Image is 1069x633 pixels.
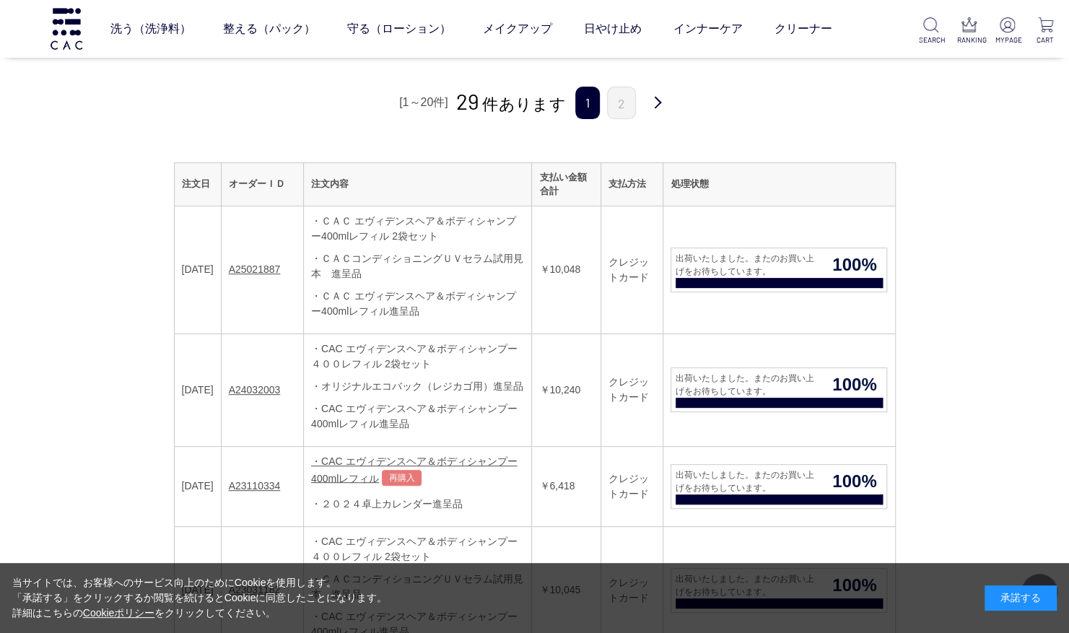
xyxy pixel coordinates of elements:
th: 支払い金額合計 [532,162,601,206]
td: ￥10,240 [532,333,601,446]
td: クレジットカード [601,446,663,526]
td: クレジットカード [601,333,663,446]
a: 出荷いたしました。またのお買い上げをお待ちしています。 100% [671,464,887,509]
span: 出荷いたしました。またのお買い上げをお待ちしています。 [671,372,822,398]
a: 出荷いたしました。またのお買い上げをお待ちしています。 100% [671,248,887,292]
p: CART [1033,35,1057,45]
a: 出荷いたしました。またのお買い上げをお待ちしています。 100% [671,367,887,412]
td: [DATE] [174,446,221,526]
a: ・CAC エヴィデンスヘア＆ボディシャンプー400mlレフィル [311,455,517,484]
a: 再購入 [382,470,422,486]
span: 出荷いたしました。またのお買い上げをお待ちしています。 [671,468,822,494]
a: 洗う（洗浄料） [110,9,191,49]
span: 29 [456,88,480,114]
p: SEARCH [918,35,943,45]
div: ・２０２４卓上カレンダー進呈品 [311,497,524,512]
td: [DATE] [174,333,221,446]
div: ・CAC エヴィデンスヘア＆ボディシャンプー400mlレフィル進呈品 [311,401,524,432]
div: [1～20件] [397,92,450,113]
span: 100% [822,252,886,278]
a: 守る（ローション） [347,9,451,49]
th: 注文日 [174,162,221,206]
div: ・ＣＡＣ エヴィデンスヘア＆ボディシャンプー400mlレフィル 2袋セット [311,214,524,244]
div: 承諾する [985,585,1057,611]
div: ・CAC エヴィデンスヘア＆ボディシャンプー４００レフィル 2袋セット [311,534,524,564]
p: MYPAGE [995,35,1019,45]
div: ・ＣＡＣ エヴィデンスヘア＆ボディシャンプー400mlレフィル進呈品 [311,289,524,319]
td: [DATE] [174,206,221,333]
img: logo [48,8,84,49]
td: クレジットカード [601,206,663,333]
span: 出荷いたしました。またのお買い上げをお待ちしています。 [671,252,822,278]
a: RANKING [956,17,981,45]
th: 注文内容 [304,162,532,206]
div: 当サイトでは、お客様へのサービス向上のためにCookieを使用します。 「承諾する」をクリックするか閲覧を続けるとCookieに同意したことになります。 詳細はこちらの をクリックしてください。 [12,575,388,621]
td: ￥6,418 [532,446,601,526]
a: 2 [607,87,636,119]
span: 100% [822,372,886,398]
span: 100% [822,468,886,494]
a: Cookieポリシー [83,607,155,619]
a: メイクアップ [483,9,552,49]
td: ￥10,048 [532,206,601,333]
a: A23110334 [229,480,281,492]
a: A24032003 [229,384,281,396]
a: 次 [643,87,672,121]
span: 件あります [456,95,566,113]
th: 処理状態 [663,162,895,206]
a: CART [1033,17,1057,45]
th: 支払方法 [601,162,663,206]
p: RANKING [956,35,981,45]
a: クリーナー [775,9,832,49]
div: ・オリジナルエコバック（レジカゴ用）進呈品 [311,379,524,394]
span: 1 [575,87,600,119]
a: MYPAGE [995,17,1019,45]
div: ・ＣＡＣコンディショニングＵＶセラム試用見本 進呈品 [311,251,524,281]
a: インナーケア [673,9,743,49]
a: A25021887 [229,263,281,275]
th: オーダーＩＤ [221,162,303,206]
div: ・CAC エヴィデンスヘア＆ボディシャンプー４００レフィル 2袋セット [311,341,524,372]
a: 日やけ止め [584,9,642,49]
a: 整える（パック） [223,9,315,49]
a: SEARCH [918,17,943,45]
